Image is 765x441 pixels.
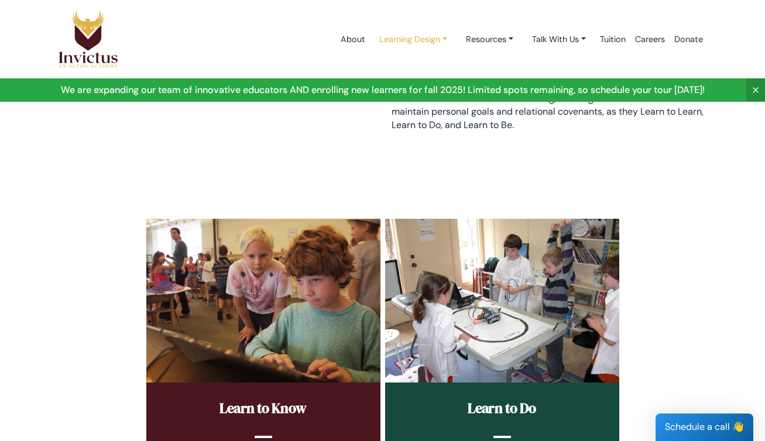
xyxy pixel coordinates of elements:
a: Tuition [595,15,630,64]
a: Talk With Us [523,29,595,50]
a: About [336,15,370,64]
img: Logo [58,10,119,68]
div: Schedule a call 👋 [656,414,753,441]
a: Careers [630,15,670,64]
a: Learning Design [370,29,457,50]
h2: Learn to Do [403,400,602,417]
a: Donate [670,15,708,64]
a: Resources [457,29,523,50]
h2: Learn to Know [164,400,363,417]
